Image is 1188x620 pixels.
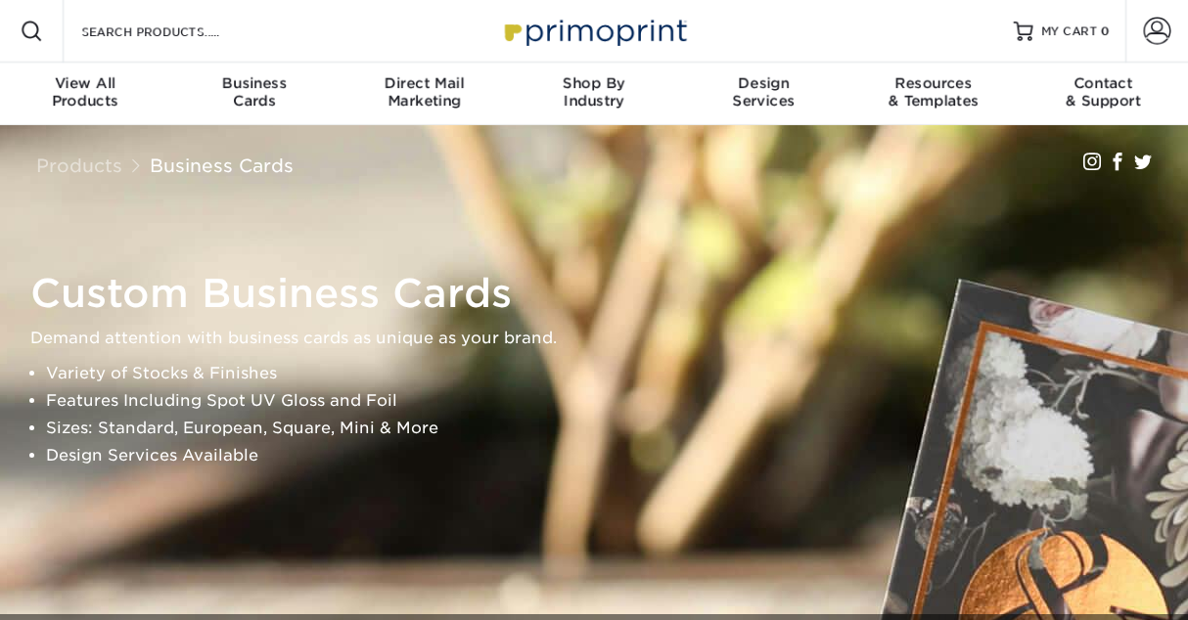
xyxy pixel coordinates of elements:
[509,74,678,92] span: Shop By
[46,415,1175,442] li: Sizes: Standard, European, Square, Mini & More
[340,74,509,110] div: Marketing
[509,63,678,125] a: Shop ByIndustry
[679,74,848,110] div: Services
[509,74,678,110] div: Industry
[340,74,509,92] span: Direct Mail
[46,442,1175,469] li: Design Services Available
[848,63,1018,125] a: Resources& Templates
[46,387,1175,415] li: Features Including Spot UV Gloss and Foil
[1019,74,1188,110] div: & Support
[1101,24,1110,38] span: 0
[679,63,848,125] a: DesignServices
[1041,23,1097,40] span: MY CART
[169,74,339,110] div: Cards
[1019,74,1188,92] span: Contact
[169,63,339,125] a: BusinessCards
[169,74,339,92] span: Business
[79,20,270,43] input: SEARCH PRODUCTS.....
[679,74,848,92] span: Design
[46,360,1175,387] li: Variety of Stocks & Finishes
[36,155,122,176] a: Products
[848,74,1018,110] div: & Templates
[340,63,509,125] a: Direct MailMarketing
[150,155,294,176] a: Business Cards
[1019,63,1188,125] a: Contact& Support
[496,10,692,52] img: Primoprint
[30,325,1175,352] p: Demand attention with business cards as unique as your brand.
[30,270,1175,317] h1: Custom Business Cards
[848,74,1018,92] span: Resources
